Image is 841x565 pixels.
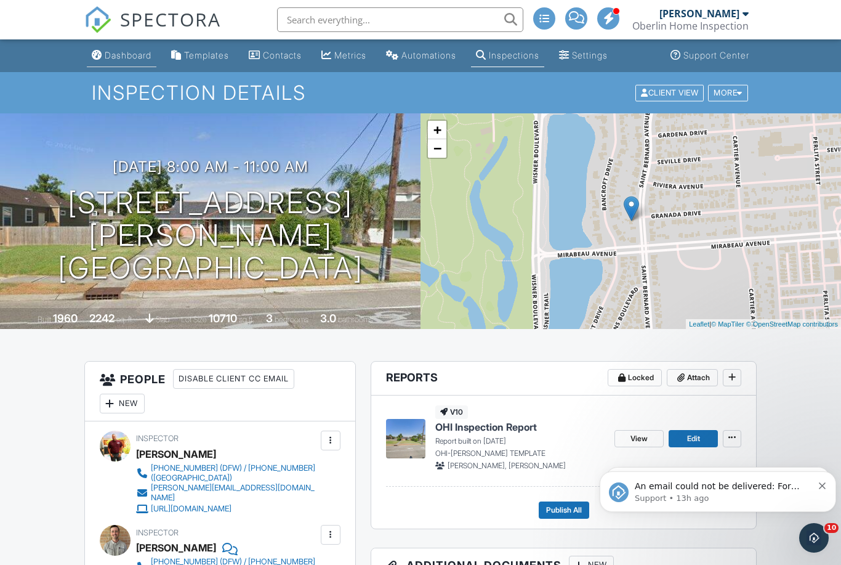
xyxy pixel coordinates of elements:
div: [URL][DOMAIN_NAME] [151,504,231,514]
div: Metrics [334,50,366,60]
div: Support Center [683,50,749,60]
h1: Inspection Details [92,82,749,104]
div: 10710 [209,312,237,325]
div: [PERSON_NAME] [136,445,216,463]
span: 10 [824,523,839,533]
a: Client View [634,87,707,97]
a: Zoom in [428,121,446,139]
a: Automations (Advanced) [381,44,461,67]
a: © OpenStreetMap contributors [746,320,838,328]
div: 2242 [89,312,115,325]
span: bathrooms [338,315,373,324]
span: Built [38,315,51,324]
span: sq.ft. [239,315,254,324]
input: Search everything... [277,7,523,32]
span: sq. ft. [116,315,134,324]
h1: [STREET_ADDRESS][PERSON_NAME] [GEOGRAPHIC_DATA] [20,187,401,284]
div: 1960 [53,312,78,325]
div: [PERSON_NAME][EMAIL_ADDRESS][DOMAIN_NAME] [151,483,318,503]
span: Lot Size [181,315,207,324]
span: slab [156,315,169,324]
img: The Best Home Inspection Software - Spectora [84,6,111,33]
div: New [100,394,145,413]
a: [URL][DOMAIN_NAME] [136,503,318,515]
div: 3 [266,312,273,325]
div: Contacts [263,50,302,60]
a: [PERSON_NAME][EMAIL_ADDRESS][DOMAIN_NAME] [136,483,318,503]
span: bedrooms [275,315,308,324]
a: Support Center [666,44,754,67]
div: More [708,84,748,101]
a: Contacts [244,44,307,67]
div: Disable Client CC Email [173,369,294,389]
div: 3.0 [320,312,336,325]
div: Settings [572,50,608,60]
div: Dashboard [105,50,151,60]
div: Automations [401,50,456,60]
div: Client View [635,84,704,101]
a: Zoom out [428,139,446,158]
h3: People [85,362,355,421]
div: [PERSON_NAME] [659,7,739,20]
div: Oberlin Home Inspection [632,20,749,32]
div: [PERSON_NAME] [136,539,216,557]
div: Inspections [489,50,539,60]
h3: [DATE] 8:00 am - 11:00 am [113,158,308,175]
a: Settings [554,44,613,67]
iframe: Intercom live chat [799,523,829,553]
a: Templates [166,44,234,67]
a: Metrics [316,44,371,67]
a: Inspections [471,44,544,67]
div: Templates [184,50,229,60]
a: Leaflet [689,320,709,328]
span: SPECTORA [120,6,221,32]
a: © MapTiler [711,320,744,328]
div: | [686,319,841,330]
span: Inspector [136,528,179,537]
iframe: Intercom notifications message [595,445,841,532]
a: Dashboard [87,44,156,67]
span: Inspector [136,434,179,443]
a: SPECTORA [84,17,221,43]
div: [PHONE_NUMBER] (DFW) / [PHONE_NUMBER] ([GEOGRAPHIC_DATA]) [151,463,318,483]
a: [PHONE_NUMBER] (DFW) / [PHONE_NUMBER] ([GEOGRAPHIC_DATA]) [136,463,318,483]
